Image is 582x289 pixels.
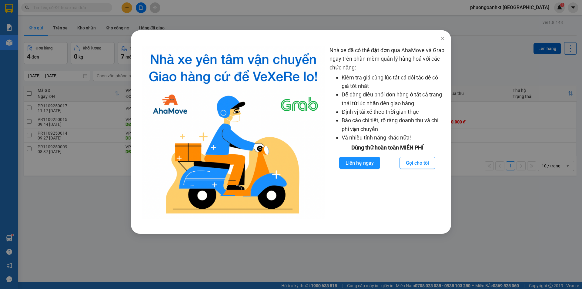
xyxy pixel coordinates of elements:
button: Liên hệ ngay [339,157,380,169]
img: logo [142,46,325,219]
li: Định vị tài xế theo thời gian thực [342,108,445,116]
div: Nhà xe đã có thể đặt đơn qua AhaMove và Grab ngay trên phần mềm quản lý hàng hoá với các chức năng: [329,46,445,219]
button: Gọi cho tôi [400,157,435,169]
button: Close [434,30,451,47]
div: Dùng thử hoàn toàn MIỄN PHÍ [329,143,445,152]
span: Liên hệ ngay [346,159,374,167]
li: Dễ dàng điều phối đơn hàng ở tất cả trạng thái từ lúc nhận đến giao hàng [342,90,445,108]
li: Và nhiều tính năng khác nữa! [342,133,445,142]
li: Báo cáo chi tiết, rõ ràng doanh thu và chi phí vận chuyển [342,116,445,133]
li: Kiểm tra giá cùng lúc tất cả đối tác để có giá tốt nhất [342,73,445,91]
span: Gọi cho tôi [406,159,429,167]
span: close [440,36,445,41]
